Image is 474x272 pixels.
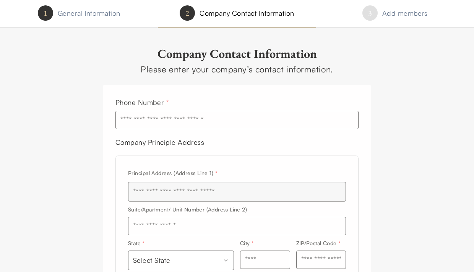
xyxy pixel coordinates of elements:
label: ZIP/Postal Code [296,240,341,246]
label: City [240,240,254,246]
h6: 3 [368,8,372,18]
span: Add members [382,8,428,19]
button: State [128,251,234,270]
label: Principal Address (Address Line 1) [128,170,218,176]
label: State [128,240,145,246]
span: General Information [58,8,120,19]
div: Company Principle Address [115,137,359,148]
h6: 2 [185,8,189,18]
h2: Company Contact Information [103,46,371,61]
span: Company Contact Information [200,8,294,19]
div: Please enter your company’s contact information. [103,63,371,75]
h6: 1 [44,8,47,18]
label: Phone Number [115,98,169,107]
label: Suite/Apartment/ Unit Number (Address Line 2) [128,206,247,213]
